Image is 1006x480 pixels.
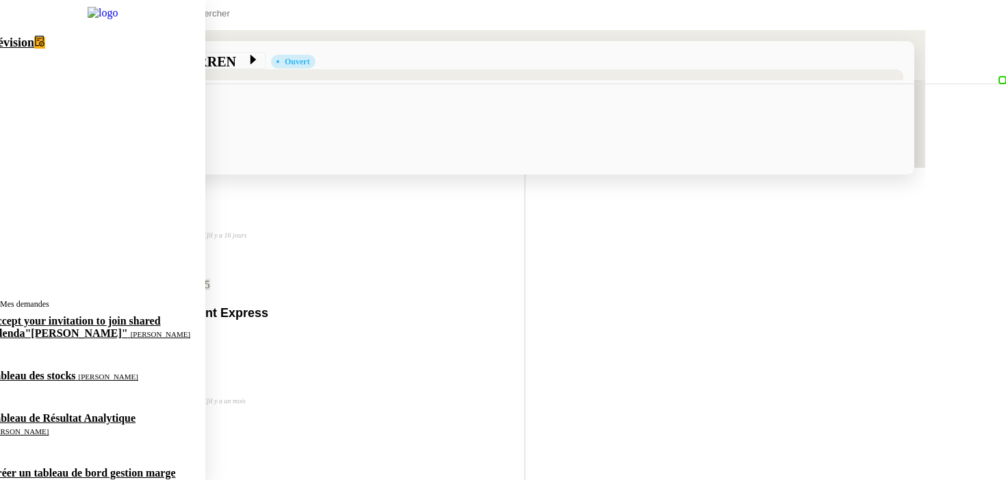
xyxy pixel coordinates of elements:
[155,306,268,320] span: Traitement Express
[209,397,246,405] span: il y a un mois
[131,330,190,338] span: [PERSON_NAME]
[209,231,247,239] span: il y a 16 jours
[146,231,247,239] small: [PERSON_NAME]
[79,372,138,381] span: [PERSON_NAME]
[181,8,300,19] input: Rechercher
[146,279,210,290] span: 11 juillet 2025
